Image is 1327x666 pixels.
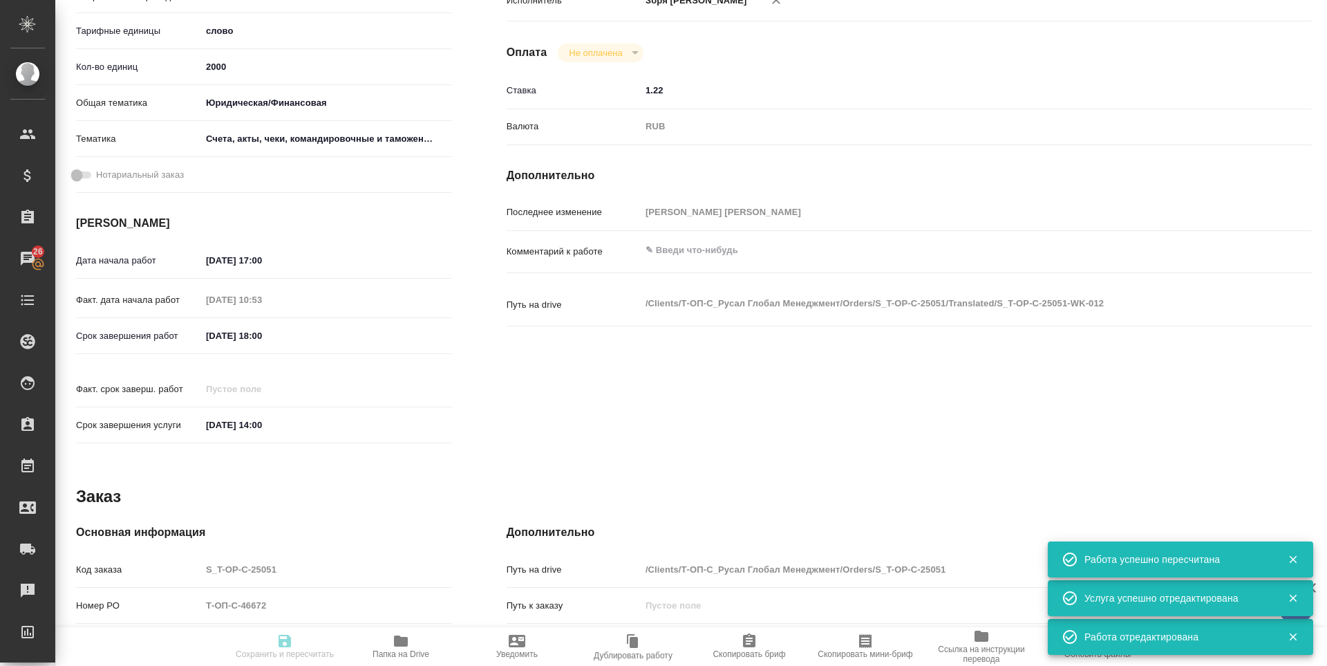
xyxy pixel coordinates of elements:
div: Работа успешно пересчитана [1084,553,1267,566]
span: Дублировать работу [594,651,672,660]
button: Ссылка на инструкции перевода [923,627,1039,666]
p: Кол-во единиц [76,60,201,74]
p: Тарифные единицы [76,24,201,38]
h4: Дополнительно [507,167,1312,184]
button: Закрыть [1279,631,1307,643]
div: слово [201,19,451,43]
p: Факт. дата начала работ [76,293,201,307]
input: Пустое поле [641,559,1245,580]
span: Скопировать бриф [713,649,785,659]
input: Пустое поле [201,559,451,580]
button: Закрыть [1279,553,1307,566]
p: Общая тематика [76,96,201,110]
span: Папка на Drive [373,649,429,659]
a: 26 [3,241,52,276]
button: Папка на Drive [343,627,459,666]
p: Дата начала работ [76,254,201,268]
div: Юридическая/Финансовая [201,91,451,115]
div: Не оплачена [558,44,643,62]
span: Ссылка на инструкции перевода [932,645,1031,664]
h2: Заказ [76,485,121,508]
div: Счета, акты, чеки, командировочные и таможенные документы [201,127,451,151]
input: Пустое поле [201,595,451,616]
input: ✎ Введи что-нибудь [201,57,451,77]
span: Нотариальный заказ [96,168,184,182]
input: ✎ Введи что-нибудь [641,80,1245,100]
h4: Основная информация [76,524,451,541]
button: Закрыть [1279,592,1307,604]
div: Услуга успешно отредактирована [1084,591,1267,605]
span: Сохранить и пересчитать [236,649,334,659]
input: ✎ Введи что-нибудь [201,326,322,346]
input: Пустое поле [201,379,322,399]
span: Скопировать мини-бриф [818,649,912,659]
h4: Дополнительно [507,524,1312,541]
h4: [PERSON_NAME] [76,215,451,232]
input: Пустое поле [201,290,322,310]
p: Код заказа [76,563,201,577]
button: Не оплачена [565,47,626,59]
input: ✎ Введи что-нибудь [201,415,322,435]
p: Путь на drive [507,563,641,577]
button: Дублировать работу [575,627,691,666]
button: Уведомить [459,627,575,666]
p: Срок завершения работ [76,329,201,343]
p: Последнее изменение [507,205,641,219]
input: ✎ Введи что-нибудь [201,250,322,270]
div: RUB [641,115,1245,138]
button: Скопировать бриф [691,627,807,666]
p: Срок завершения услуги [76,418,201,432]
input: Пустое поле [641,595,1245,616]
p: Факт. срок заверш. работ [76,382,201,396]
p: Номер РО [76,599,201,613]
p: Валюта [507,120,641,133]
h4: Оплата [507,44,547,61]
button: Сохранить и пересчитать [227,627,343,666]
div: Работа отредактирована [1084,630,1267,644]
input: Пустое поле [641,202,1245,222]
span: 26 [25,245,51,259]
textarea: /Clients/Т-ОП-С_Русал Глобал Менеджмент/Orders/S_T-OP-C-25051/Translated/S_T-OP-C-25051-WK-012 [641,292,1245,315]
button: Скопировать мини-бриф [807,627,923,666]
span: Уведомить [496,649,538,659]
p: Ставка [507,84,641,98]
p: Комментарий к работе [507,245,641,259]
button: Обновить файлы [1039,627,1156,666]
p: Путь к заказу [507,599,641,613]
p: Тематика [76,132,201,146]
p: Путь на drive [507,298,641,312]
